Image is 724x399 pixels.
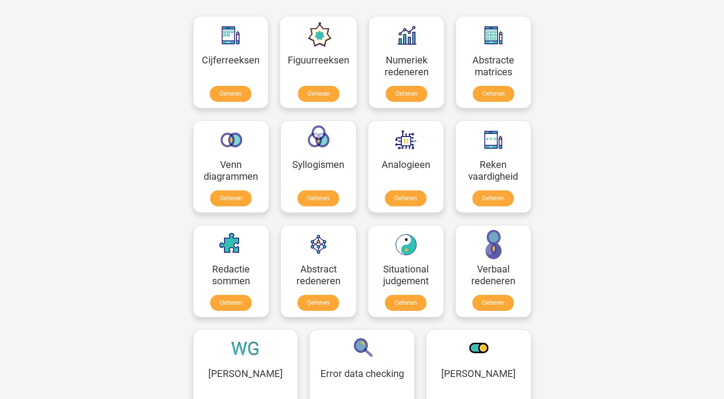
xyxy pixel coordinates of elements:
a: Oefenen [298,190,339,206]
a: Oefenen [385,190,426,206]
a: Oefenen [210,295,252,311]
a: Oefenen [210,86,251,102]
a: Oefenen [386,86,427,102]
a: Oefenen [472,190,514,206]
a: Oefenen [472,295,514,311]
a: Oefenen [473,86,514,102]
a: Oefenen [385,295,426,311]
a: Oefenen [298,86,339,102]
a: Oefenen [298,295,339,311]
a: Oefenen [210,190,252,206]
